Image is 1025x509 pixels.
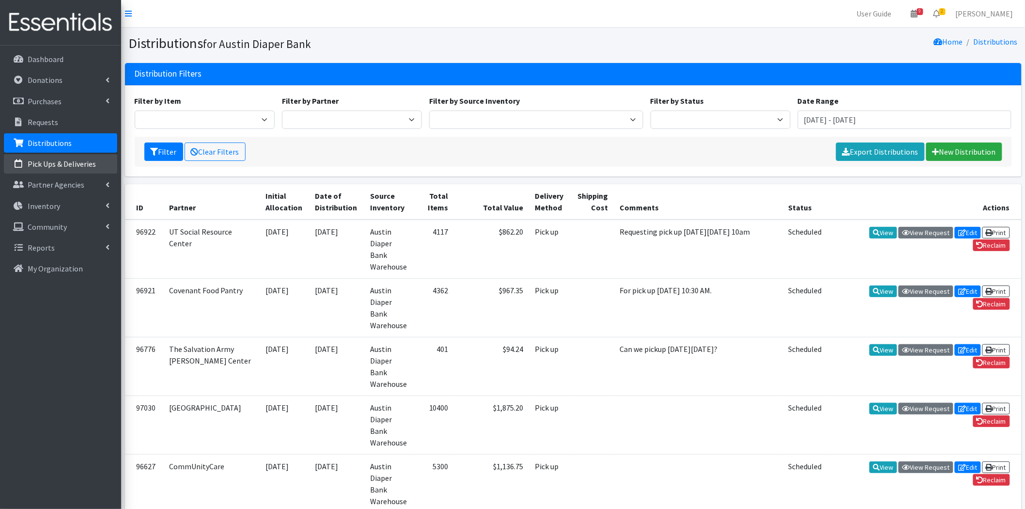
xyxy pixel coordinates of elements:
p: Purchases [28,96,62,106]
a: View [870,461,897,473]
a: Partner Agencies [4,175,117,194]
td: Pick up [529,337,571,396]
a: View Request [899,286,953,297]
td: $967.35 [454,278,529,337]
p: Community [28,222,67,232]
a: Edit [955,461,981,473]
label: Filter by Status [651,95,704,107]
a: View Request [899,344,953,356]
small: for Austin Diaper Bank [203,37,311,51]
a: Edit [955,227,981,239]
a: Print [982,286,1010,297]
span: 2 [939,8,946,15]
button: Filter [144,143,183,161]
a: Requests [4,112,117,132]
td: Requesting pick up [DATE][DATE] 10am [614,220,782,279]
p: Inventory [28,201,60,211]
a: Print [982,344,1010,356]
td: $1,875.20 [454,396,529,454]
a: Reclaim [973,474,1010,486]
a: Print [982,227,1010,239]
p: My Organization [28,264,83,273]
th: Date of Distribution [310,184,365,220]
th: Partner [164,184,260,220]
td: [DATE] [310,220,365,279]
th: Source Inventory [364,184,416,220]
td: Pick up [529,278,571,337]
a: Purchases [4,92,117,111]
a: 9 [903,4,926,23]
p: Dashboard [28,54,63,64]
td: $862.20 [454,220,529,279]
a: Print [982,461,1010,473]
td: Scheduled [782,220,827,279]
a: Edit [955,403,981,414]
td: [GEOGRAPHIC_DATA] [164,396,260,454]
p: Reports [28,243,55,253]
label: Filter by Item [135,95,182,107]
a: View [870,286,897,297]
a: View [870,227,897,239]
p: Donations [28,75,62,85]
td: UT Social Resource Center [164,220,260,279]
a: New Distribution [926,143,1002,161]
a: View Request [899,461,953,473]
th: Shipping Cost [571,184,614,220]
h3: Distribution Filters [135,69,202,79]
p: Pick Ups & Deliveries [28,159,96,169]
td: Can we pickup [DATE][DATE]? [614,337,782,396]
td: 96922 [125,220,164,279]
td: Covenant Food Pantry [164,278,260,337]
td: [DATE] [260,396,310,454]
td: 10400 [416,396,454,454]
a: Reclaim [973,415,1010,427]
td: [DATE] [310,337,365,396]
th: Comments [614,184,782,220]
label: Filter by Source Inventory [429,95,520,107]
th: Delivery Method [529,184,571,220]
label: Filter by Partner [282,95,339,107]
td: $94.24 [454,337,529,396]
td: [DATE] [310,278,365,337]
a: View [870,403,897,414]
td: 96776 [125,337,164,396]
a: Edit [955,286,981,297]
td: Scheduled [782,337,827,396]
a: Donations [4,70,117,90]
a: 2 [926,4,948,23]
td: Austin Diaper Bank Warehouse [364,396,416,454]
a: Home [934,37,963,47]
td: [DATE] [260,337,310,396]
th: Total Items [416,184,454,220]
td: [DATE] [260,278,310,337]
a: Clear Filters [185,143,246,161]
a: View [870,344,897,356]
a: Dashboard [4,49,117,69]
td: [DATE] [310,396,365,454]
a: Distributions [4,133,117,153]
td: Pick up [529,220,571,279]
a: Edit [955,344,981,356]
td: Austin Diaper Bank Warehouse [364,337,416,396]
a: User Guide [849,4,900,23]
td: [DATE] [260,220,310,279]
a: Print [982,403,1010,414]
a: View Request [899,227,953,239]
h1: Distributions [129,35,570,52]
a: Inventory [4,196,117,216]
td: Austin Diaper Bank Warehouse [364,278,416,337]
th: Status [782,184,827,220]
td: For pick up [DATE] 10:30 AM. [614,278,782,337]
a: Reports [4,238,117,257]
span: 9 [917,8,923,15]
td: 4362 [416,278,454,337]
a: Reclaim [973,298,1010,310]
a: Pick Ups & Deliveries [4,154,117,174]
td: The Salvation Army [PERSON_NAME] Center [164,337,260,396]
a: Export Distributions [836,143,925,161]
a: My Organization [4,259,117,278]
img: HumanEssentials [4,6,117,39]
td: 96921 [125,278,164,337]
p: Requests [28,117,58,127]
a: Reclaim [973,357,1010,368]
